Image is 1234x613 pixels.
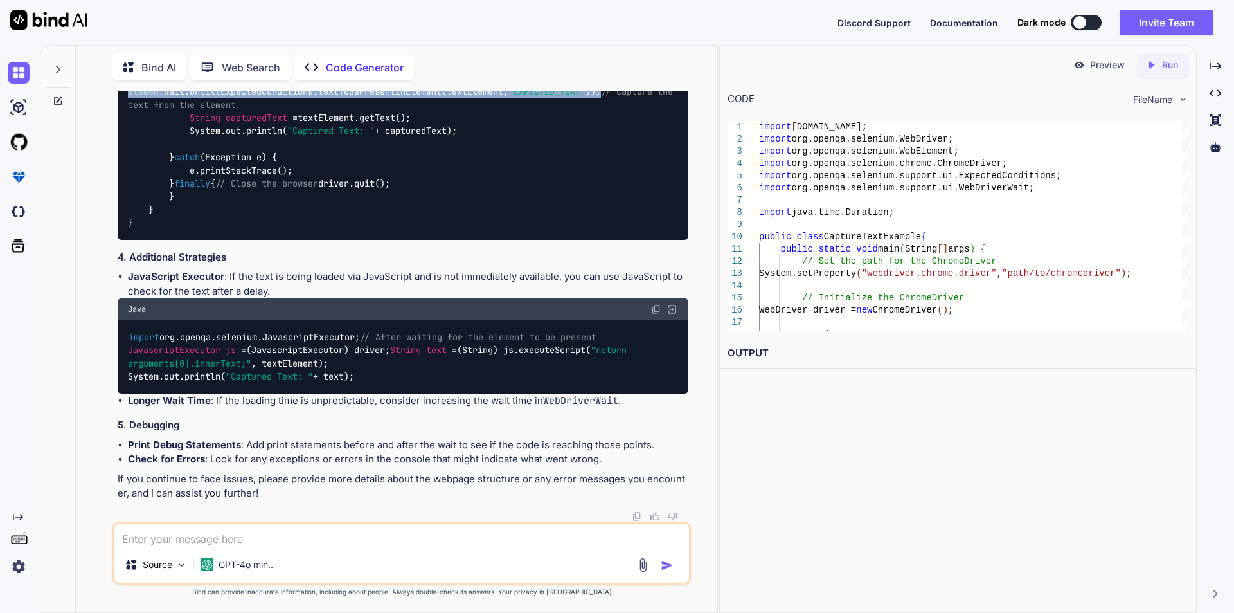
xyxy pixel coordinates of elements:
[360,331,596,343] span: // After waiting for the element to be present
[728,133,742,145] div: 2
[1177,94,1188,105] img: chevron down
[837,16,911,30] button: Discord Support
[728,92,755,107] div: CODE
[128,452,688,467] li: : Look for any exceptions or errors in the console that might indicate what went wrong.
[728,243,742,255] div: 11
[8,96,30,118] img: ai-studio
[326,60,404,75] p: Code Generator
[930,16,998,30] button: Documentation
[1120,10,1213,35] button: Invite Team
[8,166,30,188] img: premium
[1126,268,1131,279] span: ;
[856,305,872,315] span: new
[241,345,246,356] span: =
[802,256,996,266] span: // Set the path for the ChromeDriver
[661,559,674,572] img: icon
[791,158,1007,169] span: org.openqa.selenium.chrome.ChromeDriver;
[791,134,953,144] span: org.openqa.selenium.WebDriver;
[921,232,926,242] span: {
[818,244,850,254] span: static
[759,146,791,156] span: import
[226,371,313,382] span: "Captured Text: "
[759,183,791,193] span: import
[728,231,742,243] div: 10
[128,453,205,465] strong: Check for Errors
[728,280,742,292] div: 14
[8,556,30,578] img: settings
[930,17,998,28] span: Documentation
[728,255,742,268] div: 12
[728,182,742,194] div: 6
[791,183,1034,193] span: org.openqa.selenium.support.ui.WebDriverWait;
[856,244,878,254] span: void
[728,329,742,341] div: 18
[508,86,586,98] span: "EXPECTED_TEXT"
[728,219,742,231] div: 9
[837,17,911,28] span: Discord Support
[728,194,742,206] div: 7
[728,121,742,133] div: 1
[728,292,742,304] div: 15
[1162,59,1178,71] p: Run
[759,207,791,217] span: import
[128,438,688,453] li: : Add print statements before and after the wait to see if the code is reaching those points.
[796,232,823,242] span: class
[728,268,742,280] div: 13
[905,244,937,254] span: String
[861,268,996,279] span: "webdriver.chrome.driver"
[720,338,1196,369] h2: OUTPUT
[1133,93,1172,106] span: FileName
[222,60,280,75] p: Web Search
[1073,59,1085,71] img: preview
[759,158,791,169] span: import
[899,244,904,254] span: (
[636,558,650,572] img: attachment
[791,170,1056,181] span: org.openqa.selenium.support.ui.ExpectedConditions
[118,418,688,433] h3: 5. Debugging
[666,304,678,315] img: Open in Browser
[823,329,828,340] span: {
[1002,268,1121,279] span: "path/to/chromedriver"
[1017,16,1066,29] span: Dark mode
[948,305,953,315] span: ;
[128,345,220,356] span: JavascriptExecutor
[8,201,30,223] img: darkCloudIdeIcon
[791,122,867,132] span: [DOMAIN_NAME];
[128,439,241,451] strong: Print Debug Statements
[118,472,688,501] p: If you continue to face issues, please provide more details about the webpage structure or any er...
[872,305,937,315] span: ChromeDriver
[969,244,974,254] span: )
[128,304,146,315] span: Java
[759,122,791,132] span: import
[937,244,942,254] span: [
[942,244,947,254] span: ]
[426,345,447,356] span: text
[543,394,618,407] code: WebDriverWait
[1121,268,1126,279] span: )
[8,131,30,153] img: githubLight
[141,60,176,75] p: Bind AI
[856,268,861,279] span: (
[728,316,742,329] div: 17
[452,345,457,356] span: =
[190,112,220,124] span: String
[174,151,200,163] span: catch
[112,587,691,597] p: Bind can provide inaccurate information, including about people. Always double-check its answers....
[215,178,318,189] span: // Close the browser
[728,145,742,158] div: 3
[128,270,688,298] li: : If the text is being loaded via JavaScript and is not immediately available, you can use JavaSc...
[759,170,791,181] span: import
[878,244,900,254] span: main
[201,558,213,571] img: GPT-4o mini
[759,305,856,315] span: WebDriver driver =
[1090,59,1125,71] p: Preview
[728,206,742,219] div: 8
[390,345,421,356] span: String
[728,158,742,170] div: 4
[759,134,791,144] span: import
[143,558,172,571] p: Source
[759,268,856,279] span: System.setProperty
[128,394,688,408] li: : If the loading time is unpredictable, consider increasing the wait time in .
[791,207,894,217] span: java.time.Duration;
[226,345,236,356] span: js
